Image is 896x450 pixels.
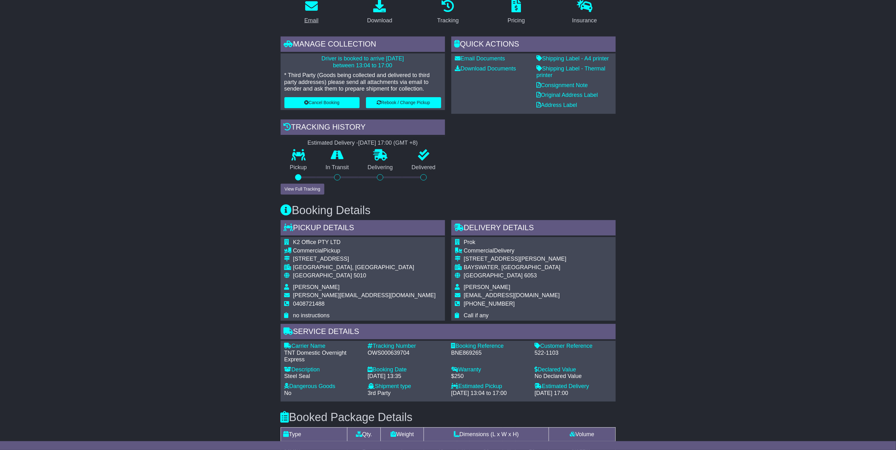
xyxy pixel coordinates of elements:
[464,239,476,245] span: Prok
[293,284,340,290] span: [PERSON_NAME]
[293,256,436,263] div: [STREET_ADDRESS]
[464,256,567,263] div: [STREET_ADDRESS][PERSON_NAME]
[293,247,323,254] span: Commercial
[464,272,523,279] span: [GEOGRAPHIC_DATA]
[402,164,445,171] p: Delivered
[293,247,436,254] div: Pickup
[368,366,445,373] div: Booking Date
[281,204,616,217] h3: Booking Details
[437,16,459,25] div: Tracking
[537,65,606,79] a: Shipping Label - Thermal printer
[451,220,616,237] div: Delivery Details
[284,366,362,373] div: Description
[549,427,615,441] td: Volume
[537,55,609,62] a: Shipping Label - A4 printer
[464,292,560,298] span: [EMAIL_ADDRESS][DOMAIN_NAME]
[284,383,362,390] div: Dangerous Goods
[451,373,528,380] div: $250
[535,366,612,373] div: Declared Value
[537,102,577,108] a: Address Label
[535,343,612,350] div: Customer Reference
[368,350,445,357] div: OWS000639704
[451,36,616,53] div: Quick Actions
[281,427,347,441] td: Type
[535,383,612,390] div: Estimated Delivery
[451,343,528,350] div: Booking Reference
[368,383,445,390] div: Shipment type
[451,390,528,397] div: [DATE] 13:04 to 17:00
[284,343,362,350] div: Carrier Name
[368,373,445,380] div: [DATE] 13:35
[464,264,567,271] div: BAYSWATER, [GEOGRAPHIC_DATA]
[284,373,362,380] div: Steel Seal
[281,36,445,53] div: Manage collection
[284,72,441,92] p: * Third Party (Goods being collected and delivered to third party addresses) please send all atta...
[284,390,292,396] span: No
[347,427,381,441] td: Qty.
[293,272,352,279] span: [GEOGRAPHIC_DATA]
[293,264,436,271] div: [GEOGRAPHIC_DATA], [GEOGRAPHIC_DATA]
[281,411,616,424] h3: Booked Package Details
[367,16,392,25] div: Download
[284,97,360,108] button: Cancel Booking
[316,164,358,171] p: In Transit
[464,301,515,307] span: [PHONE_NUMBER]
[293,312,330,319] span: no instructions
[281,140,445,147] div: Estimated Delivery -
[535,390,612,397] div: [DATE] 17:00
[281,164,317,171] p: Pickup
[366,97,441,108] button: Rebook / Change Pickup
[451,383,528,390] div: Estimated Pickup
[464,247,567,254] div: Delivery
[284,350,362,363] div: TNT Domestic Overnight Express
[424,427,549,441] td: Dimensions (L x W x H)
[508,16,525,25] div: Pricing
[537,82,588,88] a: Consignment Note
[368,390,391,396] span: 3rd Party
[281,119,445,136] div: Tracking history
[358,164,402,171] p: Delivering
[535,350,612,357] div: 522-1103
[281,184,324,195] button: View Full Tracking
[535,373,612,380] div: No Declared Value
[368,343,445,350] div: Tracking Number
[455,55,505,62] a: Email Documents
[381,427,424,441] td: Weight
[284,55,441,69] p: Driver is booked to arrive [DATE] between 13:04 to 17:00
[281,220,445,237] div: Pickup Details
[304,16,318,25] div: Email
[464,312,489,319] span: Call if any
[464,284,511,290] span: [PERSON_NAME]
[464,247,494,254] span: Commercial
[293,292,436,298] span: [PERSON_NAME][EMAIL_ADDRESS][DOMAIN_NAME]
[358,140,418,147] div: [DATE] 17:00 (GMT +8)
[281,324,616,341] div: Service Details
[572,16,597,25] div: Insurance
[293,301,325,307] span: 0408721488
[293,239,341,245] span: K2 Office PTY LTD
[524,272,537,279] span: 6053
[451,350,528,357] div: BNE869265
[451,366,528,373] div: Warranty
[455,65,516,72] a: Download Documents
[537,92,598,98] a: Original Address Label
[354,272,366,279] span: 5010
